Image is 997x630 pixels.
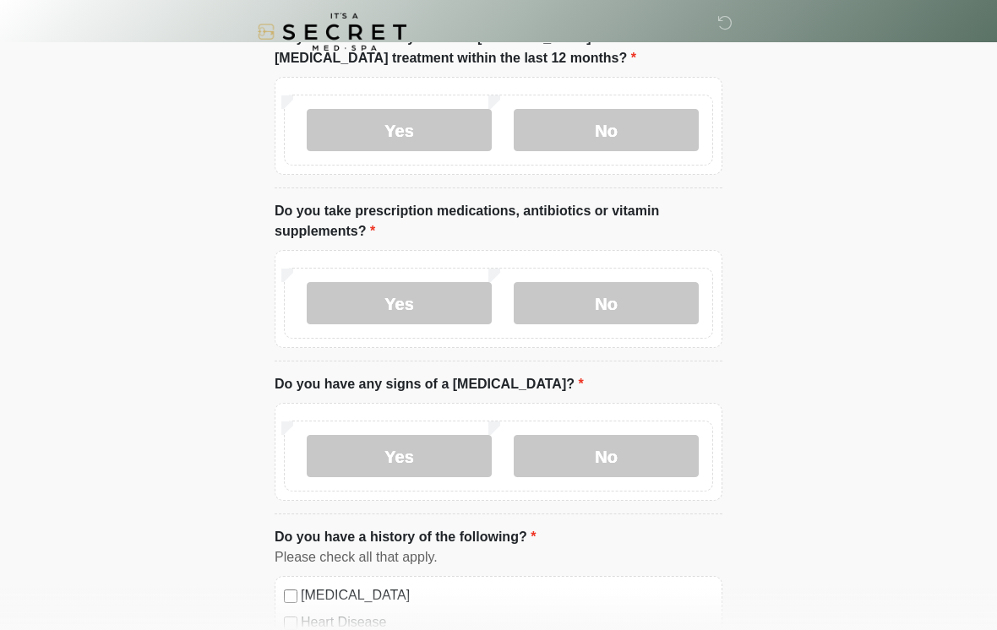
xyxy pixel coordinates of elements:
[275,374,584,394] label: Do you have any signs of a [MEDICAL_DATA]?
[258,13,406,51] img: It's A Secret Med Spa Logo
[307,109,492,151] label: Yes
[275,547,722,568] div: Please check all that apply.
[514,282,699,324] label: No
[307,282,492,324] label: Yes
[284,589,297,603] input: [MEDICAL_DATA]
[275,527,536,547] label: Do you have a history of the following?
[301,585,713,606] label: [MEDICAL_DATA]
[514,109,699,151] label: No
[275,201,722,242] label: Do you take prescription medications, antibiotics or vitamin supplements?
[307,435,492,477] label: Yes
[284,616,297,630] input: Heart Disease
[514,435,699,477] label: No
